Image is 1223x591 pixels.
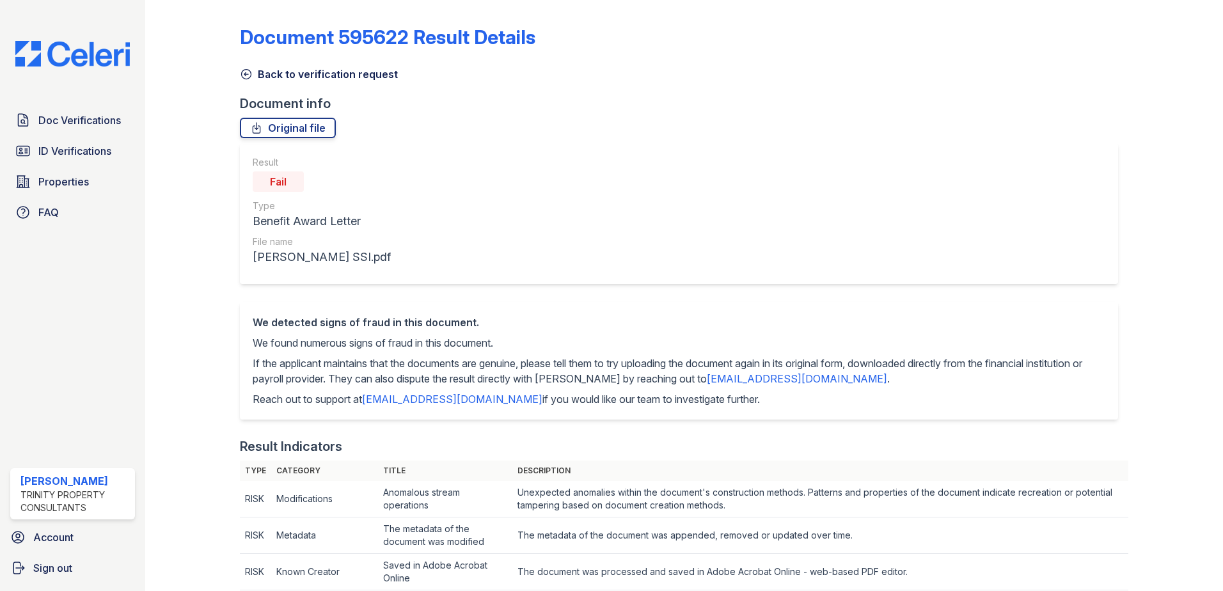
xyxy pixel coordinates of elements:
[271,517,378,554] td: Metadata
[10,107,135,133] a: Doc Verifications
[240,554,271,590] td: RISK
[253,200,391,212] div: Type
[38,143,111,159] span: ID Verifications
[240,461,271,481] th: Type
[5,524,140,550] a: Account
[10,138,135,164] a: ID Verifications
[240,481,271,517] td: RISK
[707,372,887,385] a: [EMAIL_ADDRESS][DOMAIN_NAME]
[33,530,74,545] span: Account
[253,156,391,169] div: Result
[253,235,391,248] div: File name
[240,95,1128,113] div: Document info
[271,481,378,517] td: Modifications
[253,335,1105,351] p: We found numerous signs of fraud in this document.
[512,481,1129,517] td: Unexpected anomalies within the document's construction methods. Patterns and properties of the d...
[38,113,121,128] span: Doc Verifications
[240,118,336,138] a: Original file
[887,372,890,385] span: .
[253,248,391,266] div: [PERSON_NAME] SSI.pdf
[240,67,398,82] a: Back to verification request
[271,461,378,481] th: Category
[240,517,271,554] td: RISK
[378,554,512,590] td: Saved in Adobe Acrobat Online
[378,461,512,481] th: Title
[253,315,1105,330] div: We detected signs of fraud in this document.
[38,174,89,189] span: Properties
[512,461,1129,481] th: Description
[378,481,512,517] td: Anomalous stream operations
[33,560,72,576] span: Sign out
[240,26,535,49] a: Document 595622 Result Details
[271,554,378,590] td: Known Creator
[378,517,512,554] td: The metadata of the document was modified
[253,171,304,192] div: Fail
[253,356,1105,386] p: If the applicant maintains that the documents are genuine, please tell them to try uploading the ...
[253,212,391,230] div: Benefit Award Letter
[5,41,140,67] img: CE_Logo_Blue-a8612792a0a2168367f1c8372b55b34899dd931a85d93a1a3d3e32e68fde9ad4.png
[38,205,59,220] span: FAQ
[240,437,342,455] div: Result Indicators
[512,554,1129,590] td: The document was processed and saved in Adobe Acrobat Online - web-based PDF editor.
[362,393,542,406] a: [EMAIL_ADDRESS][DOMAIN_NAME]
[253,391,1105,407] p: Reach out to support at if you would like our team to investigate further.
[10,169,135,194] a: Properties
[5,555,140,581] a: Sign out
[10,200,135,225] a: FAQ
[20,473,130,489] div: [PERSON_NAME]
[20,489,130,514] div: Trinity Property Consultants
[512,517,1129,554] td: The metadata of the document was appended, removed or updated over time.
